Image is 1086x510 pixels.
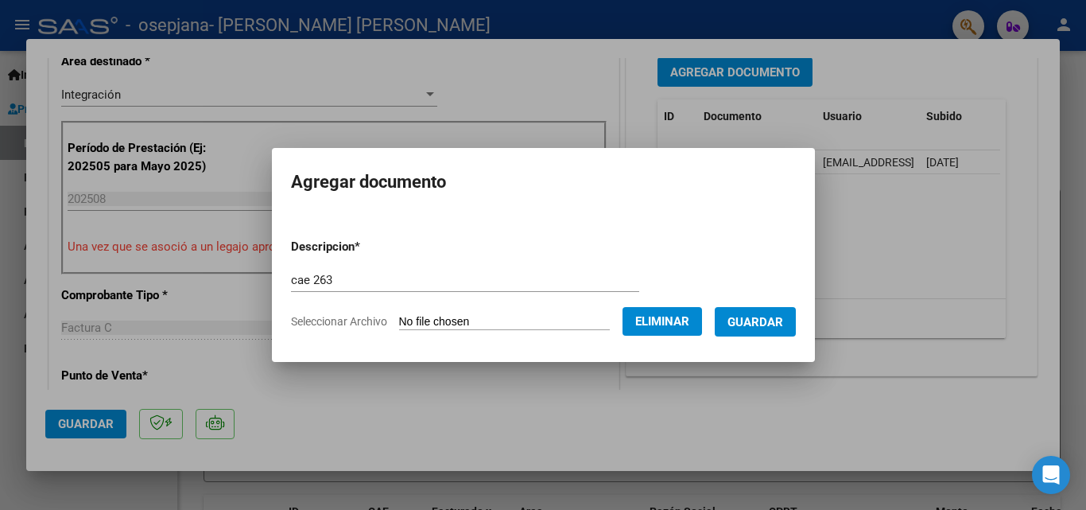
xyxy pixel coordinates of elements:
[291,167,796,197] h2: Agregar documento
[291,238,443,256] p: Descripcion
[715,307,796,337] button: Guardar
[291,315,387,328] span: Seleccionar Archivo
[727,315,783,329] span: Guardar
[635,314,689,329] span: Eliminar
[1032,456,1070,494] div: Open Intercom Messenger
[623,307,702,336] button: Eliminar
